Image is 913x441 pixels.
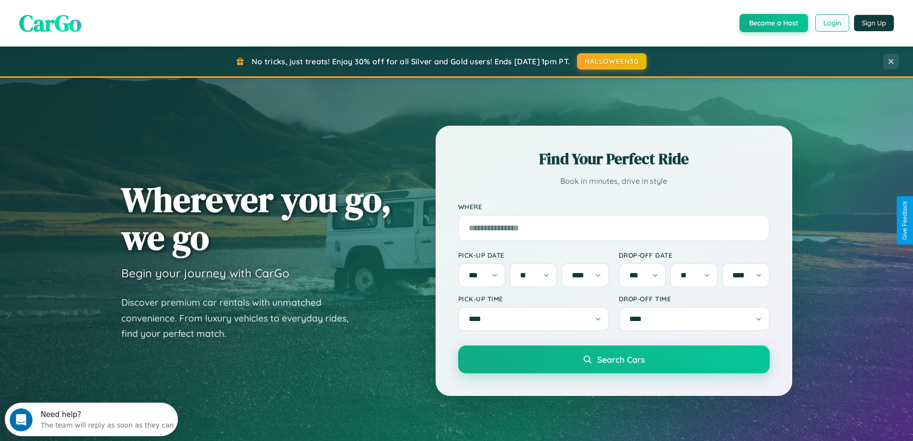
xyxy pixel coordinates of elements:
[121,180,392,256] h1: Wherever you go, we go
[10,408,33,431] iframe: Intercom live chat
[577,53,647,70] button: HALLOWEEN30
[458,251,609,259] label: Pick-up Date
[458,346,770,373] button: Search Cars
[458,295,609,303] label: Pick-up Time
[19,7,81,39] span: CarGo
[36,8,169,16] div: Need help?
[121,266,289,280] h3: Begin your journey with CarGo
[5,403,178,436] iframe: Intercom live chat discovery launcher
[740,14,808,32] button: Become a Host
[458,203,770,211] label: Where
[36,16,169,26] div: The team will reply as soon as they can
[4,4,178,30] div: Open Intercom Messenger
[901,201,908,240] div: Give Feedback
[458,148,770,169] h2: Find Your Perfect Ride
[815,14,849,32] button: Login
[597,354,645,365] span: Search Cars
[854,15,894,31] button: Sign Up
[458,174,770,188] p: Book in minutes, drive in style
[619,251,770,259] label: Drop-off Date
[252,57,570,66] span: No tricks, just treats! Enjoy 30% off for all Silver and Gold users! Ends [DATE] 1pm PT.
[619,295,770,303] label: Drop-off Time
[121,295,361,342] p: Discover premium car rentals with unmatched convenience. From luxury vehicles to everyday rides, ...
